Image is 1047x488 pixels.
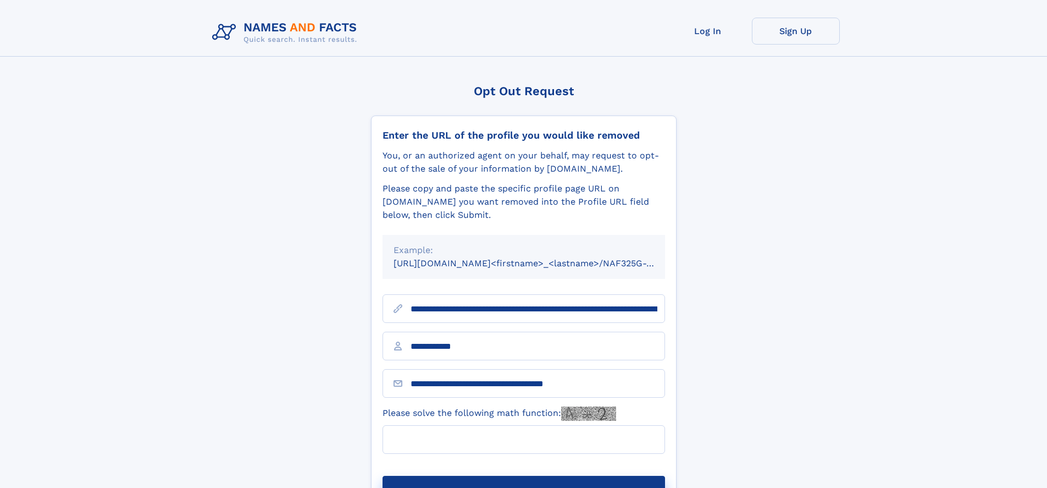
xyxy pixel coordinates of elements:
[208,18,366,47] img: Logo Names and Facts
[383,129,665,141] div: Enter the URL of the profile you would like removed
[383,149,665,176] div: You, or an authorized agent on your behalf, may request to opt-out of the sale of your informatio...
[752,18,840,45] a: Sign Up
[383,182,665,222] div: Please copy and paste the specific profile page URL on [DOMAIN_NAME] you want removed into the Pr...
[664,18,752,45] a: Log In
[371,84,677,98] div: Opt Out Request
[394,258,686,268] small: [URL][DOMAIN_NAME]<firstname>_<lastname>/NAF325G-xxxxxxxx
[383,407,616,421] label: Please solve the following math function:
[394,244,654,257] div: Example:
